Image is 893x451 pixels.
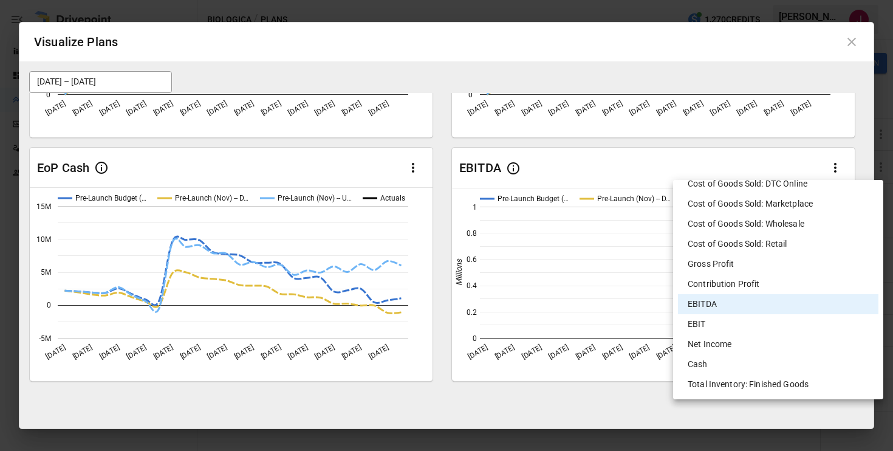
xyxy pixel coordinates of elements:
li: Total Inventory: Finished Goods [678,374,878,394]
li: EBITDA [678,294,878,314]
li: Cost of Goods Sold: Wholesale [678,214,878,234]
li: Net Income [678,334,878,354]
li: Cash [678,354,878,374]
li: EBIT [678,314,878,334]
li: Cost of Goods Sold: Retail [678,234,878,254]
li: Gross Profit [678,254,878,274]
li: Contribution Profit [678,274,878,294]
li: Cost of Goods Sold: DTC Online [678,174,878,194]
li: Cost of Goods Sold: Marketplace [678,194,878,214]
